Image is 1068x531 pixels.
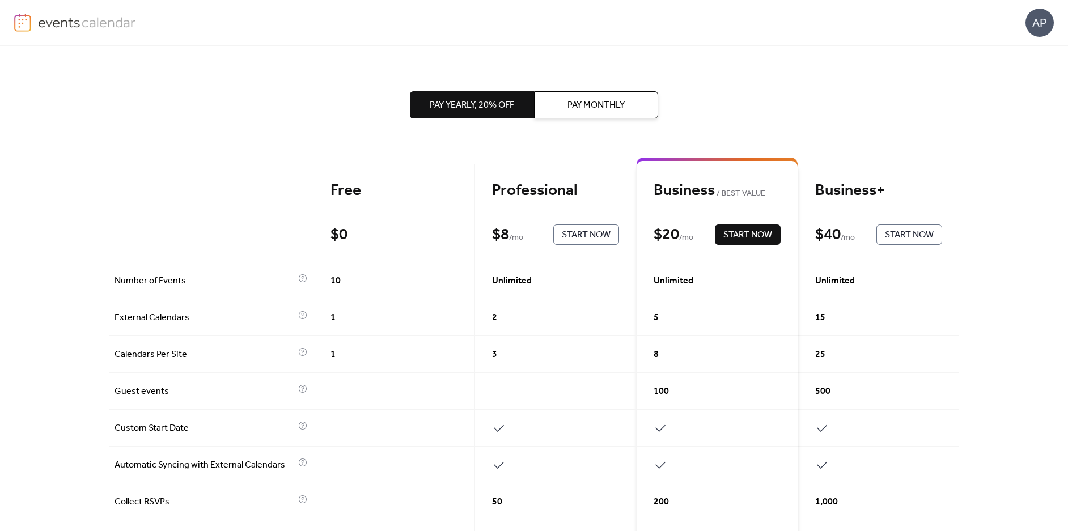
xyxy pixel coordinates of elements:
[815,225,841,245] div: $ 40
[492,181,619,201] div: Professional
[330,225,347,245] div: $ 0
[492,495,502,509] span: 50
[654,181,781,201] div: Business
[715,187,765,201] span: BEST VALUE
[1025,9,1054,37] div: AP
[654,385,669,398] span: 100
[815,181,942,201] div: Business+
[115,348,295,362] span: Calendars Per Site
[38,14,136,31] img: logo-type
[815,311,825,325] span: 15
[115,385,295,398] span: Guest events
[115,422,295,435] span: Custom Start Date
[330,348,336,362] span: 1
[815,385,830,398] span: 500
[654,348,659,362] span: 8
[509,231,523,245] span: / mo
[679,231,693,245] span: / mo
[14,14,31,32] img: logo
[567,99,625,112] span: Pay Monthly
[330,311,336,325] span: 1
[115,274,295,288] span: Number of Events
[430,99,514,112] span: Pay Yearly, 20% off
[492,311,497,325] span: 2
[115,311,295,325] span: External Calendars
[410,91,534,118] button: Pay Yearly, 20% off
[654,274,693,288] span: Unlimited
[815,495,838,509] span: 1,000
[885,228,934,242] span: Start Now
[330,181,457,201] div: Free
[330,274,341,288] span: 10
[815,348,825,362] span: 25
[115,458,295,472] span: Automatic Syncing with External Calendars
[553,224,619,245] button: Start Now
[115,495,295,509] span: Collect RSVPs
[815,274,855,288] span: Unlimited
[562,228,611,242] span: Start Now
[841,231,855,245] span: / mo
[715,224,781,245] button: Start Now
[492,348,497,362] span: 3
[492,274,532,288] span: Unlimited
[654,495,669,509] span: 200
[654,225,679,245] div: $ 20
[654,311,659,325] span: 5
[723,228,772,242] span: Start Now
[534,91,658,118] button: Pay Monthly
[876,224,942,245] button: Start Now
[492,225,509,245] div: $ 8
